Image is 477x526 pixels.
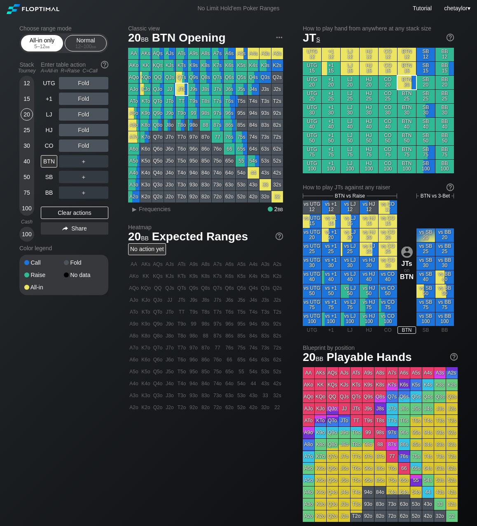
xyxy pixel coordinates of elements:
[21,108,33,121] div: 20
[322,48,340,61] div: +1 12
[176,179,187,191] div: T3o
[303,90,321,103] div: UTG 25
[21,202,33,214] div: 100
[127,32,150,45] span: 20
[140,84,152,95] div: KJo
[21,140,33,152] div: 30
[260,95,271,107] div: T3s
[435,118,454,131] div: BB 40
[224,84,235,95] div: J6s
[41,108,57,121] div: LJ
[128,25,283,32] h2: Classic view
[444,5,468,12] span: chetaylor
[41,171,57,183] div: SB
[379,146,397,159] div: CO 75
[188,131,199,143] div: 97o
[41,155,57,168] div: BTN
[341,146,359,159] div: LJ 75
[303,160,321,173] div: UTG 100
[128,95,140,107] div: ATo
[152,84,164,95] div: QJo
[41,140,57,152] div: CO
[200,72,211,83] div: Q8s
[7,4,59,14] img: Floptimal logo
[152,119,164,131] div: Q8o
[303,48,321,61] div: UTG 12
[248,60,259,71] div: K4s
[176,143,187,155] div: T6o
[224,95,235,107] div: T6s
[212,119,223,131] div: 87s
[360,118,378,131] div: HJ 40
[236,72,247,83] div: Q5s
[164,131,175,143] div: J7o
[200,95,211,107] div: T8s
[322,76,340,89] div: +1 20
[248,107,259,119] div: 94s
[416,132,435,145] div: SB 50
[446,33,455,42] img: help.32db89a4.svg
[200,167,211,179] div: 84o
[236,131,247,143] div: 75s
[236,143,247,155] div: 65s
[248,131,259,143] div: 74s
[322,160,340,173] div: +1 100
[152,179,164,191] div: Q3o
[224,72,235,83] div: Q6s
[397,90,416,103] div: BTN 25
[260,72,271,83] div: Q3s
[16,68,37,74] div: Tourney
[379,90,397,103] div: CO 25
[271,60,283,71] div: K2s
[260,84,271,95] div: J3s
[188,191,199,202] div: 92o
[188,95,199,107] div: T9s
[21,228,33,240] div: 100
[164,72,175,83] div: QJs
[164,143,175,155] div: J6o
[322,90,340,103] div: +1 25
[303,184,454,191] div: How to play JTs against any raiser
[271,131,283,143] div: 72s
[248,119,259,131] div: 84s
[100,60,109,69] img: help.32db89a4.svg
[271,48,283,59] div: A2s
[360,132,378,145] div: HJ 50
[128,48,140,59] div: AA
[188,84,199,95] div: J9s
[224,179,235,191] div: 63o
[140,155,152,167] div: K5o
[59,77,108,89] div: Fold
[303,104,321,117] div: UTG 30
[128,60,140,71] div: AKo
[224,131,235,143] div: 76s
[379,76,397,89] div: CO 20
[248,48,259,59] div: A4s
[260,143,271,155] div: 63s
[21,77,33,89] div: 12
[176,155,187,167] div: T5o
[152,167,164,179] div: Q4o
[341,118,359,131] div: LJ 40
[303,76,321,89] div: UTG 20
[128,119,140,131] div: A8o
[224,143,235,155] div: 66
[379,118,397,131] div: CO 40
[435,160,454,173] div: BB 100
[176,72,187,83] div: QTs
[24,284,64,290] div: All-in
[24,260,64,265] div: Call
[41,68,108,74] div: A=All-in R=Raise C=Call
[128,143,140,155] div: A6o
[212,72,223,83] div: Q7s
[164,95,175,107] div: JTo
[271,107,283,119] div: 92s
[140,119,152,131] div: K8o
[379,132,397,145] div: CO 50
[303,132,321,145] div: UTG 50
[41,77,57,89] div: UTG
[341,132,359,145] div: LJ 50
[397,48,416,61] div: BTN 12
[271,179,283,191] div: 32s
[188,155,199,167] div: 95o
